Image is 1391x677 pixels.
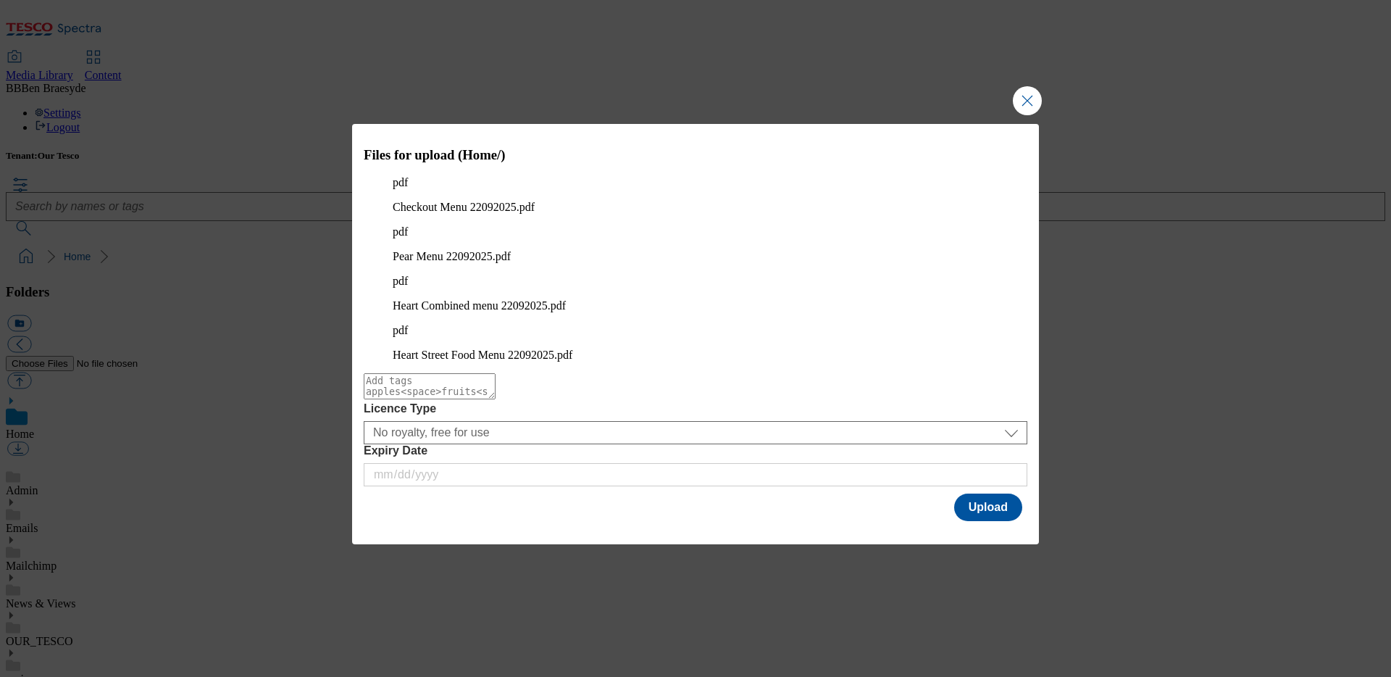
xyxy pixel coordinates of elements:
h3: Files for upload (Home/) [364,147,1027,163]
button: Upload [954,494,1022,521]
p: pdf [393,275,998,288]
label: Licence Type [364,402,1027,415]
figcaption: Heart Combined menu 22092025.pdf [393,299,998,312]
figcaption: Pear Menu 22092025.pdf [393,250,998,263]
label: Expiry Date [364,444,1027,457]
figcaption: Heart Street Food Menu 22092025.pdf [393,349,998,362]
p: pdf [393,225,998,238]
div: Modal [352,124,1039,545]
figcaption: Checkout Menu 22092025.pdf [393,201,998,214]
button: Close Modal [1013,86,1042,115]
p: pdf [393,324,998,337]
p: pdf [393,176,998,189]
